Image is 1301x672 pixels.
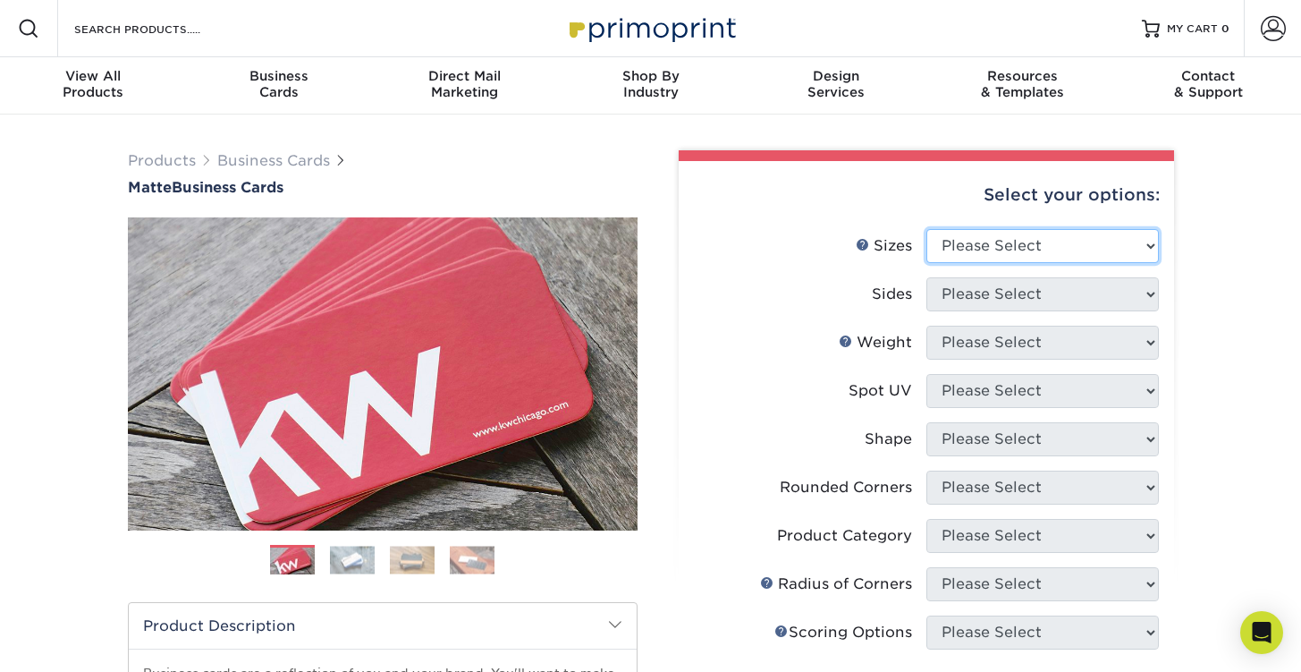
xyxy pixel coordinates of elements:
span: Business [186,68,372,84]
input: SEARCH PRODUCTS..... [72,18,247,39]
a: MatteBusiness Cards [128,179,638,196]
a: Shop ByIndustry [558,57,744,115]
div: Industry [558,68,744,100]
div: Sides [872,284,912,305]
div: Services [743,68,929,100]
h2: Product Description [129,603,637,649]
div: Sizes [856,235,912,257]
h1: Business Cards [128,179,638,196]
div: Rounded Corners [780,477,912,498]
div: Open Intercom Messenger [1240,611,1283,654]
div: & Support [1115,68,1301,100]
span: Design [743,68,929,84]
div: Marketing [372,68,558,100]
img: Primoprint [562,9,740,47]
span: Direct Mail [372,68,558,84]
a: DesignServices [743,57,929,115]
div: Weight [839,332,912,353]
img: Business Cards 04 [450,546,494,574]
img: Matte 01 [128,119,638,629]
div: Product Category [777,525,912,547]
a: Contact& Support [1115,57,1301,115]
img: Business Cards 03 [390,546,435,574]
a: Resources& Templates [929,57,1115,115]
a: Business Cards [217,152,330,169]
img: Business Cards 01 [270,539,315,583]
div: Shape [865,429,912,450]
span: Matte [128,179,172,196]
div: Radius of Corners [760,574,912,595]
span: Contact [1115,68,1301,84]
div: Spot UV [849,380,912,402]
div: Cards [186,68,372,100]
span: Shop By [558,68,744,84]
div: Scoring Options [774,622,912,643]
a: Direct MailMarketing [372,57,558,115]
span: MY CART [1167,21,1218,37]
a: BusinessCards [186,57,372,115]
img: Business Cards 02 [330,546,375,574]
a: Products [128,152,196,169]
div: & Templates [929,68,1115,100]
div: Select your options: [693,161,1160,229]
span: Resources [929,68,1115,84]
span: 0 [1221,22,1229,35]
